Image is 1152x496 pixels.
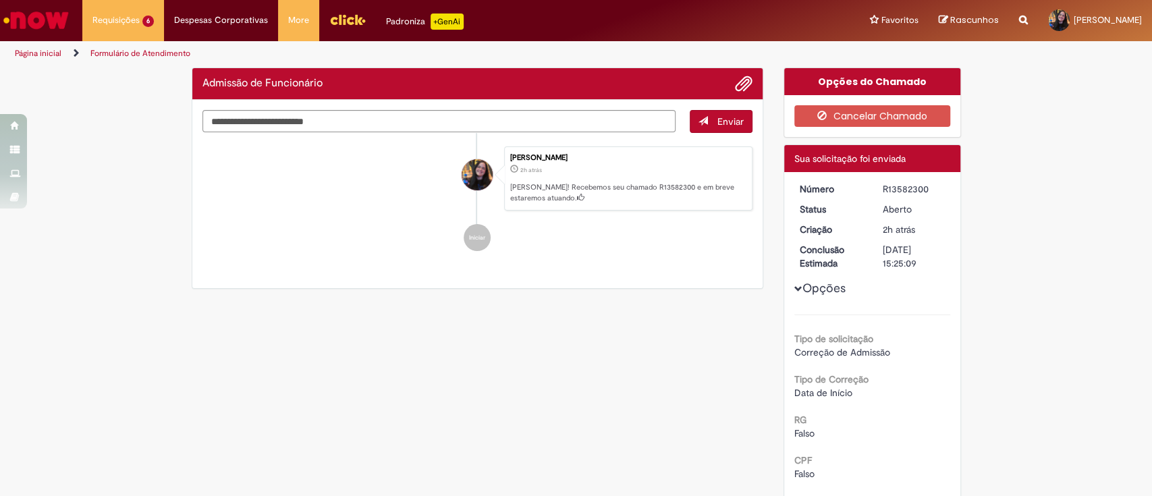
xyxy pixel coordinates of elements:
time: 30/09/2025 15:25:05 [883,223,915,236]
img: ServiceNow [1,7,71,34]
div: 30/09/2025 15:25:05 [883,223,945,236]
button: Cancelar Chamado [794,105,950,127]
div: Aberto [883,202,945,216]
dt: Conclusão Estimada [790,243,873,270]
div: [DATE] 15:25:09 [883,243,945,270]
span: [PERSON_NAME] [1074,14,1142,26]
div: Susy De Franca Lena [462,159,493,190]
time: 30/09/2025 15:25:05 [520,166,542,174]
img: click_logo_yellow_360x200.png [329,9,366,30]
textarea: Digite sua mensagem aqui... [202,110,676,133]
div: R13582300 [883,182,945,196]
span: 2h atrás [520,166,542,174]
div: Opções do Chamado [784,68,960,95]
span: Falso [794,468,815,480]
b: RG [794,414,806,426]
dt: Status [790,202,873,216]
b: Tipo de solicitação [794,333,873,345]
span: Data de Início [794,387,852,399]
p: [PERSON_NAME]! Recebemos seu chamado R13582300 e em breve estaremos atuando. [510,182,745,203]
span: More [288,13,309,27]
a: Rascunhos [939,14,999,27]
dt: Criação [790,223,873,236]
p: +GenAi [431,13,464,30]
button: Enviar [690,110,752,133]
div: [PERSON_NAME] [510,154,745,162]
span: Rascunhos [950,13,999,26]
span: Despesas Corporativas [174,13,268,27]
span: Falso [794,427,815,439]
span: Requisições [92,13,140,27]
ul: Trilhas de página [10,41,758,66]
span: Enviar [717,115,744,128]
li: Susy De Franca Lena [202,146,753,211]
a: Página inicial [15,48,61,59]
dt: Número [790,182,873,196]
span: 6 [142,16,154,27]
b: Tipo de Correção [794,373,869,385]
h2: Admissão de Funcionário Histórico de tíquete [202,78,323,90]
div: Padroniza [386,13,464,30]
span: Sua solicitação foi enviada [794,153,906,165]
a: Formulário de Atendimento [90,48,190,59]
span: 2h atrás [883,223,915,236]
ul: Histórico de tíquete [202,133,753,265]
button: Adicionar anexos [735,75,752,92]
span: Favoritos [881,13,918,27]
b: CPF [794,454,812,466]
span: Correção de Admissão [794,346,890,358]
